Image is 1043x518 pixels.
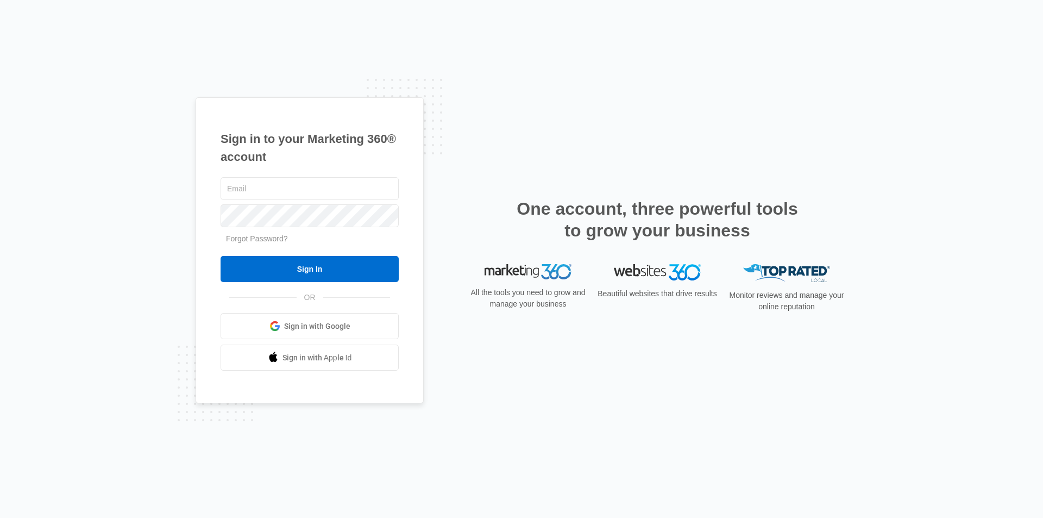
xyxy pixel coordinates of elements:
[596,288,718,299] p: Beautiful websites that drive results
[513,198,801,241] h2: One account, three powerful tools to grow your business
[614,264,701,280] img: Websites 360
[726,290,847,313] p: Monitor reviews and manage your online reputation
[284,321,350,332] span: Sign in with Google
[297,292,323,303] span: OR
[221,313,399,339] a: Sign in with Google
[221,130,399,166] h1: Sign in to your Marketing 360® account
[485,264,571,279] img: Marketing 360
[282,352,352,364] span: Sign in with Apple Id
[221,177,399,200] input: Email
[743,264,830,282] img: Top Rated Local
[226,234,288,243] a: Forgot Password?
[221,256,399,282] input: Sign In
[221,345,399,371] a: Sign in with Apple Id
[467,287,589,310] p: All the tools you need to grow and manage your business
